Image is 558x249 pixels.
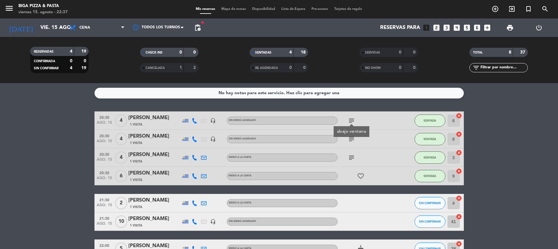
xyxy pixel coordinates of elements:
span: SIN CONFIRMAR [34,67,58,70]
span: 20:30 [97,169,112,176]
i: add_box [483,24,491,32]
strong: 19 [81,49,87,54]
span: 20:30 [97,132,112,139]
span: SENTADA [424,119,436,122]
span: 10 [115,215,127,228]
span: 1 Visita [130,159,142,164]
i: headset_mic [210,136,216,142]
i: subject [348,117,355,124]
strong: 8 [509,50,511,54]
span: 20:30 [97,114,112,121]
span: 1 Visita [130,141,142,146]
div: Biga Pizza & Pasta [18,3,68,9]
span: print [506,24,514,31]
button: SIN CONFIRMAR [415,215,445,228]
i: cancel [456,241,462,247]
span: Sin menú asignado [229,119,256,122]
strong: 0 [193,50,197,54]
strong: 37 [520,50,526,54]
strong: 0 [399,66,401,70]
strong: 0 [179,50,182,54]
span: RE AGENDADA [255,66,278,70]
span: 1 Visita [130,205,142,210]
i: looks_3 [443,24,451,32]
span: Sin menú asignado [229,138,256,140]
i: headset_mic [210,118,216,123]
span: Sin menú asignado [229,220,256,223]
i: menu [5,4,14,13]
strong: 0 [70,59,72,63]
span: Mapa de mesas [218,7,249,11]
span: SENTADA [424,137,436,141]
i: cancel [456,150,462,156]
strong: 2 [193,66,197,70]
input: Filtrar por nombre... [480,64,528,71]
span: TOTAL [473,51,483,54]
span: 22:00 [97,242,112,249]
div: [PERSON_NAME] [128,151,181,159]
span: 21:30 [97,196,112,203]
button: SIN CONFIRMAR [415,197,445,209]
i: looks_6 [473,24,481,32]
button: SENTADA [415,151,445,164]
span: Pre-acceso [308,7,331,11]
i: cancel [456,195,462,201]
i: [DATE] [5,21,37,34]
span: fiber_manual_record [201,21,204,24]
span: 21:30 [97,215,112,222]
i: cancel [456,113,462,119]
i: add_circle_outline [492,5,499,13]
i: looks_two [432,24,440,32]
span: 1 Visita [130,122,142,127]
span: 4 [115,114,127,127]
span: Cena [79,26,90,30]
span: ago. 15 [97,222,112,229]
span: 6 [115,170,127,182]
strong: 4 [70,66,72,70]
span: 4 [115,133,127,145]
i: filter_list [472,64,480,71]
span: Disponibilidad [249,7,278,11]
i: subject [348,135,355,143]
i: favorite_border [357,172,364,180]
strong: 19 [81,66,87,70]
span: SENTADAS [255,51,271,54]
strong: 4 [289,50,292,54]
span: Tarjetas de regalo [331,7,365,11]
i: subject [348,154,355,161]
span: ago. 15 [97,139,112,146]
div: viernes 15. agosto - 22:37 [18,9,68,15]
span: MENÚ A LA CARTA [229,202,251,204]
div: [PERSON_NAME] [128,169,181,177]
span: 20:30 [97,151,112,158]
span: 1 Visita [130,178,142,183]
i: looks_5 [463,24,471,32]
span: Lista de Espera [278,7,308,11]
div: [PERSON_NAME] [128,215,181,223]
strong: 0 [413,66,417,70]
strong: 18 [301,50,307,54]
strong: 0 [413,50,417,54]
strong: 0 [303,66,307,70]
div: LOG OUT [524,18,553,37]
button: SENTADA [415,114,445,127]
span: Reservas para [380,25,420,31]
strong: 0 [399,50,401,54]
span: CONFIRMADA [34,60,55,63]
button: SENTADA [415,133,445,145]
i: power_settings_new [535,24,543,31]
div: [PERSON_NAME] [128,114,181,122]
i: looks_one [422,24,430,32]
span: SENTADA [424,174,436,178]
span: ago. 15 [97,121,112,128]
i: cancel [456,131,462,137]
strong: 0 [84,59,87,63]
div: [PERSON_NAME] [128,132,181,140]
button: SENTADA [415,170,445,182]
span: CANCELADA [146,66,165,70]
span: SERVIDAS [365,51,380,54]
strong: 1 [179,66,182,70]
span: NO SHOW [365,66,381,70]
div: No hay notas para este servicio. Haz clic para agregar una [219,90,339,97]
span: ago. 15 [97,176,112,183]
